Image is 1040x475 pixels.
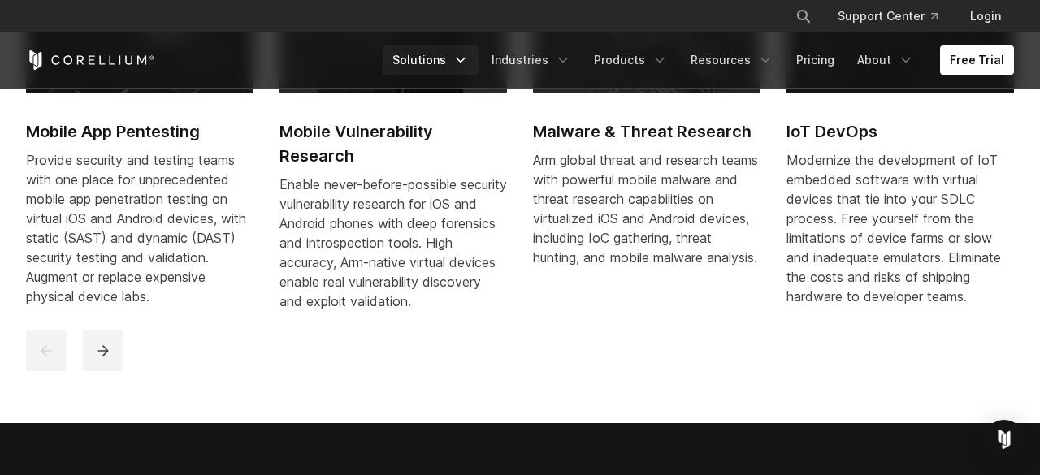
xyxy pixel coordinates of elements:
[26,150,253,306] div: Provide security and testing teams with one place for unprecedented mobile app penetration testin...
[482,45,581,75] a: Industries
[776,2,1014,31] div: Navigation Menu
[533,119,760,144] h2: Malware & Threat Research
[26,119,253,144] h2: Mobile App Pentesting
[383,45,479,75] a: Solutions
[786,119,1014,144] h2: IoT DevOps
[26,330,67,371] button: previous
[825,2,951,31] a: Support Center
[279,175,507,311] div: Enable never-before-possible security vulnerability research for iOS and Android phones with deep...
[985,420,1024,459] div: Open Intercom Messenger
[789,2,818,31] button: Search
[681,45,783,75] a: Resources
[584,45,678,75] a: Products
[786,45,844,75] a: Pricing
[786,150,1014,306] div: Modernize the development of IoT embedded software with virtual devices that tie into your SDLC p...
[279,119,507,168] h2: Mobile Vulnerability Research
[847,45,924,75] a: About
[940,45,1014,75] a: Free Trial
[26,50,155,70] a: Corellium Home
[83,330,123,371] button: next
[957,2,1014,31] a: Login
[533,150,760,267] div: Arm global threat and research teams with powerful mobile malware and threat research capabilitie...
[383,45,1014,75] div: Navigation Menu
